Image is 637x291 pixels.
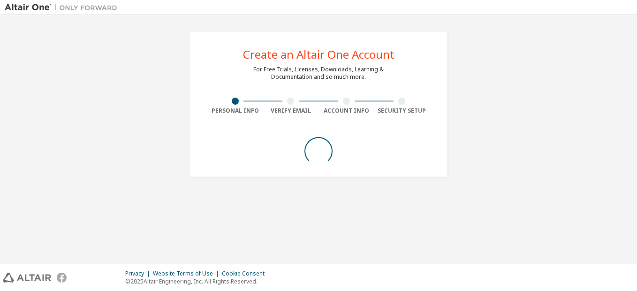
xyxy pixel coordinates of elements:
div: Website Terms of Use [153,270,222,277]
div: Account Info [318,107,374,115]
img: Altair One [5,3,122,12]
img: altair_logo.svg [3,273,51,283]
p: © 2025 Altair Engineering, Inc. All Rights Reserved. [125,277,270,285]
div: Verify Email [263,107,319,115]
img: facebook.svg [57,273,67,283]
div: Security Setup [374,107,430,115]
div: Create an Altair One Account [243,49,394,60]
div: For Free Trials, Licenses, Downloads, Learning & Documentation and so much more. [253,66,384,81]
div: Privacy [125,270,153,277]
div: Cookie Consent [222,270,270,277]
div: Personal Info [207,107,263,115]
